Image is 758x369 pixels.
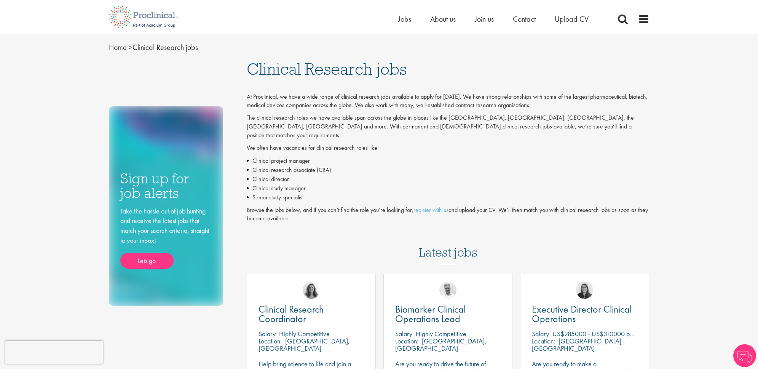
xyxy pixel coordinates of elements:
span: Clinical Research jobs [247,59,407,79]
img: Jackie Cerchio [303,282,320,299]
span: Salary [395,329,412,338]
p: We often have vacancies for clinical research roles like: [247,144,649,152]
p: [GEOGRAPHIC_DATA], [GEOGRAPHIC_DATA] [532,337,623,353]
a: Jobs [398,14,411,24]
p: [GEOGRAPHIC_DATA], [GEOGRAPHIC_DATA] [395,337,487,353]
li: Clinical study manager [247,184,649,193]
a: Clinical Research Coordinator [259,305,364,324]
li: Senior study specialist [247,193,649,202]
a: register with us [413,206,448,214]
p: [GEOGRAPHIC_DATA], [GEOGRAPHIC_DATA] [259,337,350,353]
img: Chatbot [733,344,756,367]
span: Location: [259,337,282,345]
a: Contact [513,14,536,24]
span: Clinical Research Coordinator [259,303,324,325]
p: Highly Competitive [416,329,466,338]
li: Clinical research associate (CRA) [247,165,649,175]
a: breadcrumb link to Home [109,42,127,52]
span: Clinical Research jobs [109,42,198,52]
p: Highly Competitive [279,329,330,338]
span: Salary [532,329,549,338]
img: Joshua Bye [439,282,456,299]
div: Take the hassle out of job hunting and receive the latest jobs that match your search criteria, s... [120,206,212,269]
span: > [129,42,132,52]
p: At Proclinical, we have a wide range of clinical research jobs available to apply for [DATE]. We ... [247,93,649,110]
span: Executive Director Clinical Operations [532,303,632,325]
li: Clinical project manager [247,156,649,165]
a: Upload CV [555,14,589,24]
span: Location: [532,337,555,345]
h3: Latest jobs [419,227,477,264]
p: Browse the jobs below, and if you can’t find the role you’re looking for, and upload your CV. We’... [247,206,649,223]
a: Join us [475,14,494,24]
p: US$285000 - US$310000 per annum [552,329,654,338]
span: Biomarker Clinical Operations Lead [395,303,466,325]
a: Executive Director Clinical Operations [532,305,637,324]
span: Salary [259,329,276,338]
a: Biomarker Clinical Operations Lead [395,305,501,324]
li: Clinical director [247,175,649,184]
p: The clinical research roles we have available span across the globe in places like the [GEOGRAPHI... [247,114,649,140]
a: Lets go [120,253,174,269]
span: Location: [395,337,418,345]
iframe: reCAPTCHA [5,341,103,364]
h3: Sign up for job alerts [120,171,212,201]
a: About us [430,14,456,24]
img: Ciara Noble [576,282,593,299]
